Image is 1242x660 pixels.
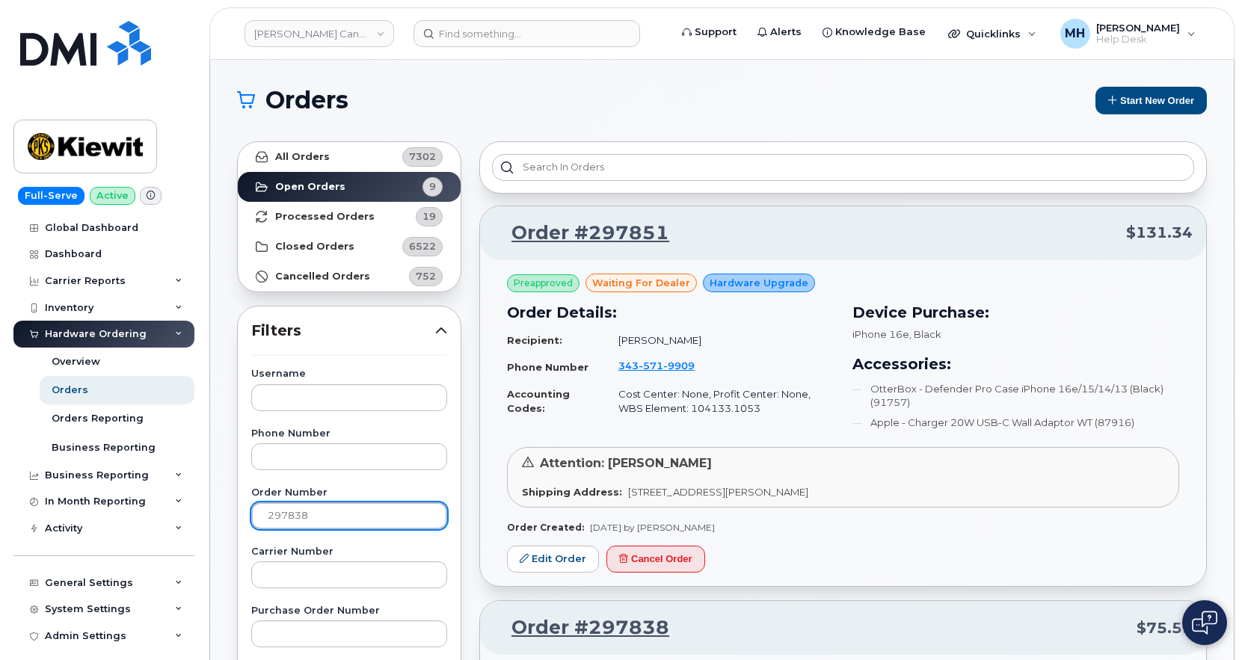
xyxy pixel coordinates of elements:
label: Phone Number [251,429,447,439]
span: waiting for dealer [592,276,690,290]
span: 6522 [409,239,436,253]
span: $131.34 [1126,222,1193,244]
span: [DATE] by [PERSON_NAME] [590,522,715,533]
strong: Recipient: [507,334,562,346]
button: Start New Order [1095,87,1207,114]
span: $75.59 [1137,617,1193,639]
span: 7302 [409,149,436,164]
input: Search in orders [492,154,1194,181]
label: Order Number [251,488,447,498]
span: 19 [422,209,436,223]
span: 9 [429,179,436,194]
strong: Cancelled Orders [275,271,370,283]
td: [PERSON_NAME] [605,327,834,354]
label: Purchase Order Number [251,606,447,616]
strong: All Orders [275,151,330,163]
button: Cancel Order [606,546,705,573]
a: Closed Orders6522 [238,232,461,262]
h3: Device Purchase: [852,301,1180,324]
span: Hardware Upgrade [710,276,808,290]
a: Edit Order [507,546,599,573]
span: Orders [265,89,348,111]
img: Open chat [1192,611,1217,635]
span: 752 [416,269,436,283]
li: OtterBox - Defender Pro Case iPhone 16e/15/14/13 (Black) (91757) [852,382,1180,410]
a: Order #297851 [494,220,669,247]
span: Filters [251,320,435,342]
span: [STREET_ADDRESS][PERSON_NAME] [628,486,808,498]
span: iPhone 16e [852,328,909,340]
strong: Accounting Codes: [507,388,570,414]
span: , Black [909,328,941,340]
a: Order #297838 [494,614,669,641]
li: Apple - Charger 20W USB-C Wall Adaptor WT (87916) [852,416,1180,430]
strong: Closed Orders [275,241,354,253]
span: 343 [618,360,695,371]
strong: Phone Number [507,361,588,373]
span: 571 [639,360,663,371]
a: Cancelled Orders752 [238,262,461,292]
h3: Accessories: [852,353,1180,375]
span: 9909 [663,360,695,371]
span: Attention: [PERSON_NAME] [540,456,712,470]
strong: Processed Orders [275,211,375,223]
a: All Orders7302 [238,142,461,172]
label: Username [251,369,447,379]
label: Carrier Number [251,547,447,557]
strong: Order Created: [507,522,584,533]
td: Cost Center: None, Profit Center: None, WBS Element: 104133.1053 [605,381,834,421]
a: Processed Orders19 [238,202,461,232]
strong: Open Orders [275,181,345,193]
a: Open Orders9 [238,172,461,202]
span: Preapproved [514,277,573,290]
a: 3435719909 [618,360,713,371]
strong: Shipping Address: [522,486,622,498]
h3: Order Details: [507,301,834,324]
